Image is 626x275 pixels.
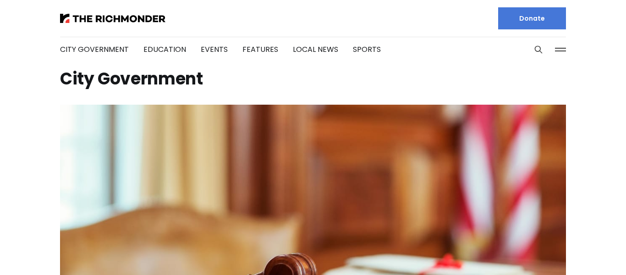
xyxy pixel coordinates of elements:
[60,72,566,86] h1: City Government
[143,44,186,55] a: Education
[498,7,566,29] a: Donate
[353,44,381,55] a: Sports
[201,44,228,55] a: Events
[293,44,338,55] a: Local News
[60,14,165,23] img: The Richmonder
[532,43,545,56] button: Search this site
[60,44,129,55] a: City Government
[242,44,278,55] a: Features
